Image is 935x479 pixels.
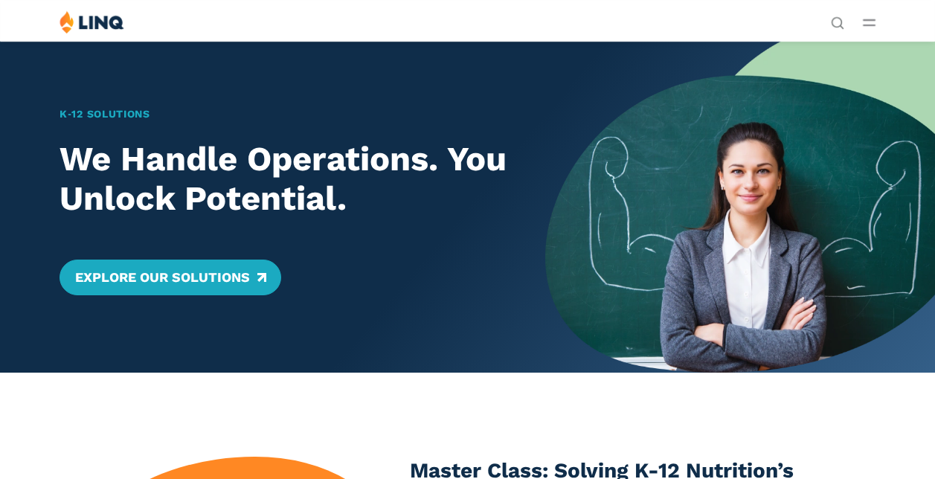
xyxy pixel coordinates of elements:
[863,14,875,30] button: Open Main Menu
[60,10,124,33] img: LINQ | K‑12 Software
[831,15,844,28] button: Open Search Bar
[60,106,507,122] h1: K‑12 Solutions
[831,10,844,28] nav: Utility Navigation
[60,140,507,217] h2: We Handle Operations. You Unlock Potential.
[60,260,280,295] a: Explore Our Solutions
[545,41,935,373] img: Home Banner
